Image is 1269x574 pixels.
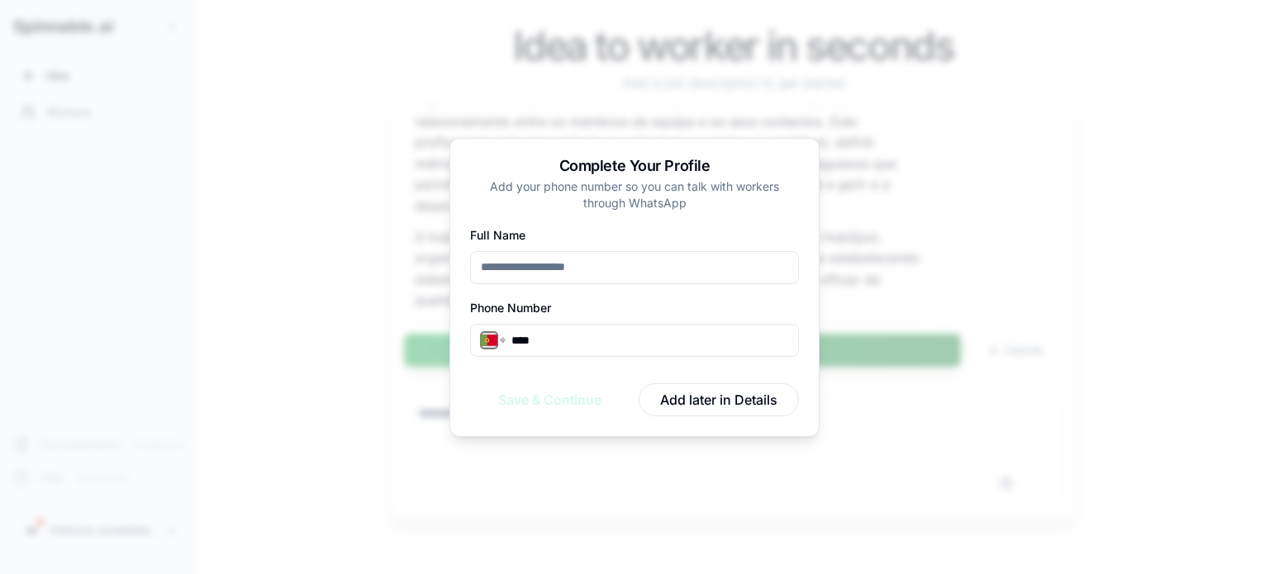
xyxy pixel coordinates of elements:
[470,159,799,173] h2: Complete Your Profile
[470,178,799,211] p: Add your phone number so you can talk with workers through WhatsApp
[470,301,551,315] label: Phone Number
[470,383,629,416] button: Save & Continue
[639,383,799,416] button: Add later in Details
[470,228,525,242] label: Full Name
